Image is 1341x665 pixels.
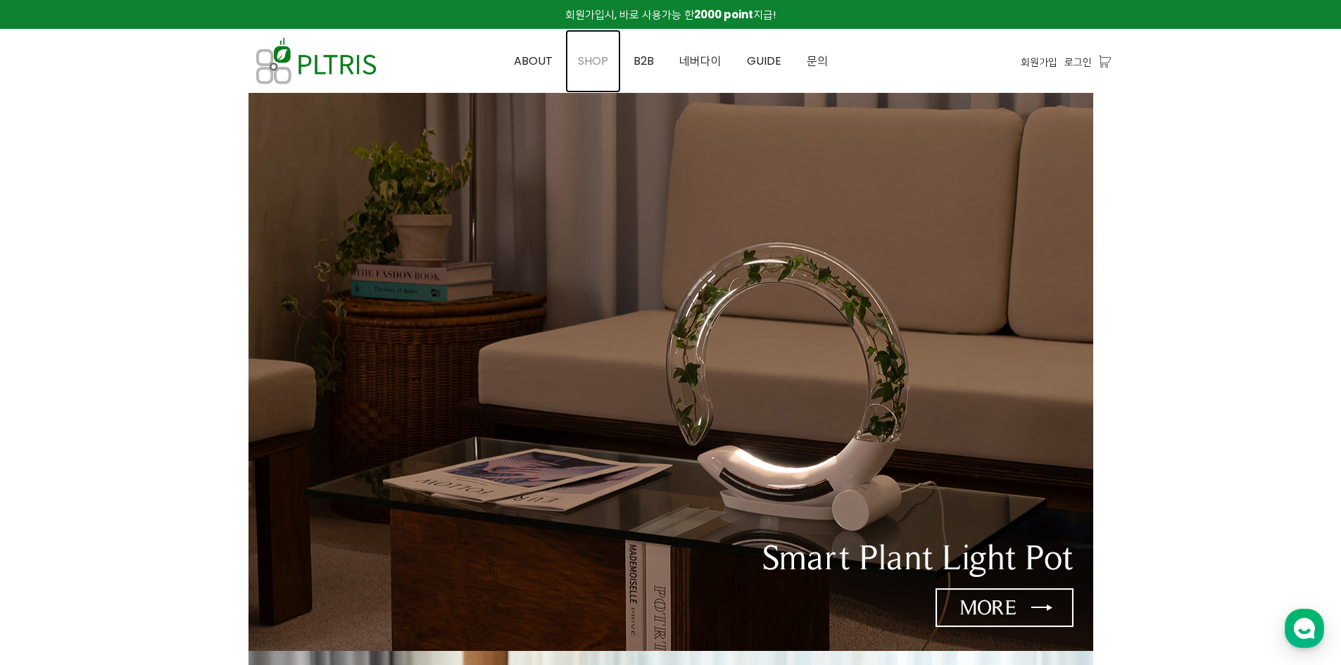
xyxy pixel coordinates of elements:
[621,30,667,93] a: B2B
[679,53,722,69] span: 네버다이
[129,468,146,479] span: 대화
[694,7,753,22] strong: 2000 point
[634,53,654,69] span: B2B
[734,30,794,93] a: GUIDE
[514,53,553,69] span: ABOUT
[565,30,621,93] a: SHOP
[1021,54,1057,70] a: 회원가입
[93,446,182,481] a: 대화
[794,30,841,93] a: 문의
[182,446,270,481] a: 설정
[4,446,93,481] a: 홈
[44,467,53,479] span: 홈
[807,53,828,69] span: 문의
[218,467,234,479] span: 설정
[1064,54,1092,70] a: 로그인
[565,7,776,22] span: 회원가입시, 바로 사용가능 한 지급!
[747,53,781,69] span: GUIDE
[578,53,608,69] span: SHOP
[667,30,734,93] a: 네버다이
[501,30,565,93] a: ABOUT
